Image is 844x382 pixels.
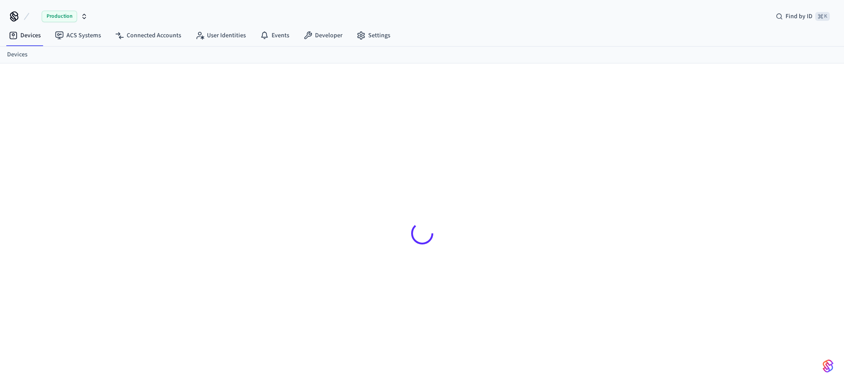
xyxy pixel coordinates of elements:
a: Devices [2,28,48,43]
span: Production [42,11,77,22]
div: Find by ID⌘ K [769,8,837,24]
a: ACS Systems [48,28,108,43]
span: ⌘ K [815,12,830,21]
span: Find by ID [786,12,813,21]
img: SeamLogoGradient.69752ec5.svg [823,359,833,373]
a: Events [253,28,296,43]
a: Connected Accounts [108,28,188,43]
a: Settings [350,28,397,43]
a: User Identities [188,28,253,43]
a: Developer [296,28,350,43]
a: Devices [7,50,27,59]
